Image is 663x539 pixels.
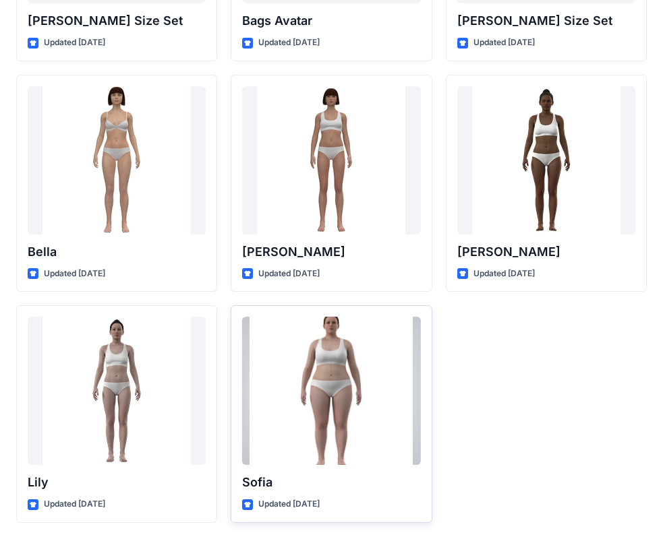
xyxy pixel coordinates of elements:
p: Lily [28,473,206,492]
p: [PERSON_NAME] [457,243,635,261]
p: Bags Avatar [242,11,420,30]
p: Updated [DATE] [44,267,105,281]
p: [PERSON_NAME] Size Set [28,11,206,30]
p: Updated [DATE] [258,267,320,281]
p: Sofia [242,473,420,492]
a: Emma [242,86,420,234]
p: Bella [28,243,206,261]
p: [PERSON_NAME] [242,243,420,261]
p: Updated [DATE] [44,497,105,511]
a: Lily [28,317,206,465]
p: [PERSON_NAME] Size Set [457,11,635,30]
p: Updated [DATE] [258,36,320,50]
p: Updated [DATE] [473,36,535,50]
a: Bella [28,86,206,234]
p: Updated [DATE] [44,36,105,50]
a: Sofia [242,317,420,465]
p: Updated [DATE] [258,497,320,511]
a: Gabrielle [457,86,635,234]
p: Updated [DATE] [473,267,535,281]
